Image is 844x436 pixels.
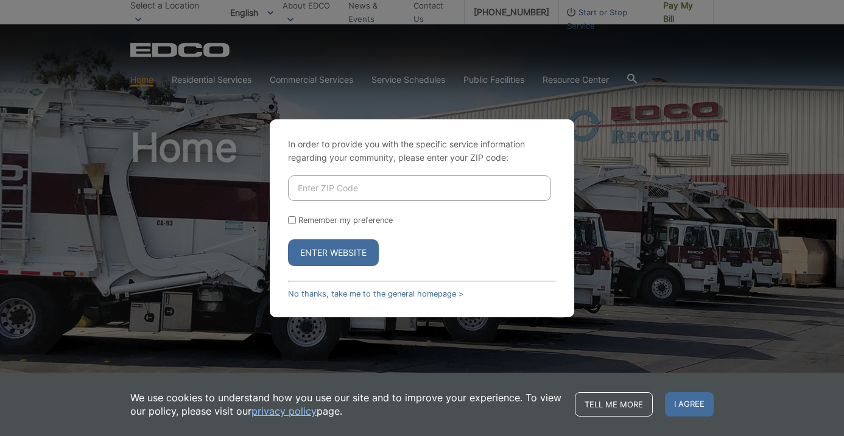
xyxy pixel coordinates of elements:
[288,175,551,201] input: Enter ZIP Code
[298,216,393,225] label: Remember my preference
[665,392,714,417] span: I agree
[288,289,463,298] a: No thanks, take me to the general homepage >
[575,392,653,417] a: Tell me more
[288,138,556,164] p: In order to provide you with the specific service information regarding your community, please en...
[288,239,379,266] button: Enter Website
[130,391,563,418] p: We use cookies to understand how you use our site and to improve your experience. To view our pol...
[251,404,317,418] a: privacy policy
